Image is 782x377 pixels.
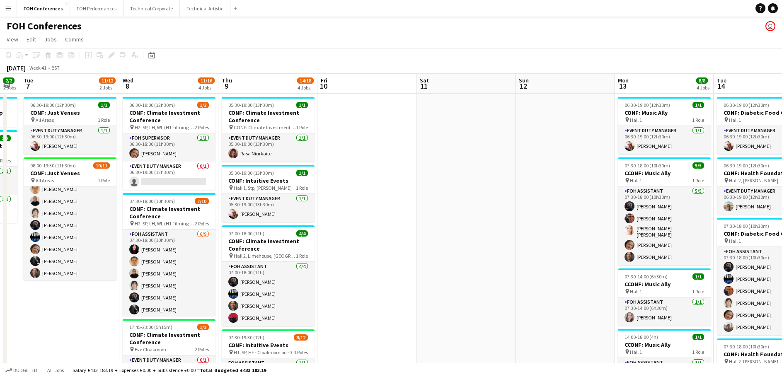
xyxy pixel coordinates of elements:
h3: CONF: Climate Investment Conference [123,109,215,124]
span: Budgeted [13,367,37,373]
span: 1 Role [692,288,704,295]
span: Hall 1 [630,349,642,355]
app-job-card: 06:30-19:00 (12h30m)1/1CONF: Music Ally Hall 11 RoleEvent Duty Manager1/106:30-19:00 (12h30m)[PER... [618,97,711,154]
span: 1/1 [692,102,704,108]
span: 2/2 [3,77,15,84]
app-user-avatar: Visitor Services [765,21,775,31]
span: 1/1 [296,102,308,108]
span: 13 [617,81,629,91]
div: 07:00-18:00 (11h)4/4CONF: Climate Investment Conference Hall 2, Limehouse, [GEOGRAPHIC_DATA]1 Rol... [222,225,315,326]
span: Fri [321,77,327,84]
button: Technical Corporate [123,0,180,17]
span: Wed [123,77,133,84]
app-card-role: Event Duty Manager1/106:30-19:00 (12h30m)[PERSON_NAME] [24,126,116,154]
span: 1 Role [692,117,704,123]
span: 1/2 [197,324,209,330]
span: H2, SP, LH, WL (H1 Filming only) [135,124,195,130]
span: 06:30-19:00 (12h30m) [30,102,76,108]
app-card-role: FOH Assistant5/507:30-18:00 (10h30m)[PERSON_NAME][PERSON_NAME][PERSON_NAME] [PERSON_NAME][PERSON_... [618,186,711,265]
h1: FOH Conferences [7,20,82,32]
span: 5/5 [692,162,704,169]
div: 05:30-19:00 (13h30m)1/1CONF: Climate Investment Conference CONF: Climate Investment Conference1 R... [222,97,315,162]
span: 11/16 [198,77,215,84]
div: Salary £433 183.19 + Expenses £0.00 + Subsistence £0.00 = [73,367,266,373]
h3: CONF: Music Ally [618,109,711,116]
span: 8/8 [696,77,708,84]
h3: CONF: Climate Investment Conference [222,237,315,252]
span: Sat [420,77,429,84]
h3: CCONF: Music Ally [618,169,711,177]
h3: CONF: Just Venues [24,109,116,116]
span: Mon [618,77,629,84]
span: 07:30-19:30 (12h) [228,334,264,341]
app-card-role: FOH Assistant6/907:30-18:00 (10h30m)[PERSON_NAME][PERSON_NAME][PERSON_NAME][PERSON_NAME][PERSON_N... [123,230,215,354]
span: 1 Role [98,177,110,184]
span: 10 [320,81,327,91]
span: Hall 1 [729,117,741,123]
span: 06:30-19:00 (12h30m) [625,102,670,108]
h3: CCONF: Music Ally [618,341,711,348]
span: 8/12 [294,334,308,341]
span: 17:45-23:00 (5h15m) [129,324,172,330]
span: 12 [518,81,529,91]
app-job-card: 07:30-18:00 (10h30m)7/10CONF: Climate Investment Conference H2, SP, LH, WL (H1 Filming only)2 Rol... [123,193,215,316]
span: CONF: Climate Investment Conference [234,124,296,130]
div: 4 Jobs [298,85,313,91]
span: 1 Role [98,117,110,123]
app-card-role: Event Duty Manager0/106:30-19:00 (12h30m) [123,162,215,190]
div: 06:30-19:00 (12h30m)1/1CONF: Just Venues All Areas1 RoleEvent Duty Manager1/106:30-19:00 (12h30m)... [24,97,116,154]
span: 1 Role [692,177,704,184]
span: Hall 1 [729,238,741,244]
span: 14 [716,81,726,91]
span: 14:00-18:00 (4h) [625,334,658,340]
span: All Areas [36,177,54,184]
span: Sun [519,77,529,84]
span: Tue [24,77,33,84]
app-job-card: 05:30-19:00 (13h30m)1/1CONF: Intuitive Events Hall 1, Stp, [PERSON_NAME]1 RoleEvent Duty Manager1... [222,165,315,222]
button: Technical Artistic [180,0,230,17]
span: 9 [220,81,232,91]
a: Jobs [41,34,60,45]
span: 14/18 [297,77,314,84]
span: 1 Role [692,349,704,355]
span: All Areas [36,117,54,123]
span: 07:30-18:00 (10h30m) [129,198,175,204]
span: 3 Roles [294,349,308,355]
div: 4 Jobs [697,85,709,91]
span: 8 [121,81,133,91]
span: H2, SP, LH, WL (H1 Filming only) [135,220,195,227]
span: 1 Role [296,253,308,259]
span: 10/11 [93,162,110,169]
span: Week 41 [27,65,48,71]
h3: CONF: Climate Investment Conference [123,331,215,346]
span: 11/12 [99,77,116,84]
div: [DATE] [7,64,26,72]
span: 1/1 [692,273,704,280]
span: 05:30-19:00 (13h30m) [228,102,274,108]
span: Eve Cloakroom [135,346,166,353]
a: Comms [62,34,87,45]
span: 06:30-19:00 (12h30m) [724,162,769,169]
h3: CCONF: Music Ally [618,280,711,288]
h3: CONF: Intuitive Events [222,341,315,349]
span: 7/10 [195,198,209,204]
span: 11 [419,81,429,91]
span: Jobs [44,36,57,43]
span: Tue [717,77,726,84]
app-card-role: FOH Assistant1/107:30-14:00 (6h30m)[PERSON_NAME] [618,297,711,326]
app-job-card: 07:30-18:00 (10h30m)5/5CCONF: Music Ally Hall 11 RoleFOH Assistant5/507:30-18:00 (10h30m)[PERSON_... [618,157,711,265]
span: 1/1 [296,170,308,176]
span: 05:30-19:00 (13h30m) [228,170,274,176]
app-job-card: 06:30-19:00 (12h30m)1/2CONF: Climate Investment Conference H2, SP, LH, WL (H1 Filming only)2 Role... [123,97,215,190]
div: BST [51,65,60,71]
app-card-role: 08:00-19:30 (11h30m)[PERSON_NAME][PERSON_NAME][PERSON_NAME][PERSON_NAME][PERSON_NAME][PERSON_NAME... [24,145,116,293]
button: FOH Conferences [17,0,70,17]
app-job-card: 08:00-19:30 (11h30m)10/11CONF: Just Venues All Areas1 Role08:00-19:30 (11h30m)[PERSON_NAME][PERSO... [24,157,116,280]
span: 07:00-18:00 (11h) [228,230,264,237]
span: Edit [27,36,36,43]
span: 08:00-19:30 (11h30m) [30,162,76,169]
